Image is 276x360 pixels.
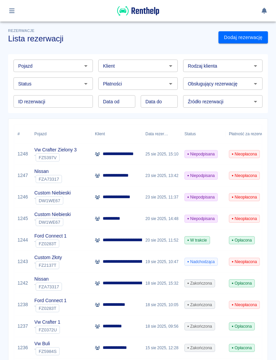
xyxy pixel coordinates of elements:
[36,177,62,182] span: FZA73317
[34,153,77,161] div: `
[185,194,217,200] span: Niepodpisana
[185,323,215,329] span: Zakończona
[34,326,60,334] div: `
[36,349,59,354] span: FZ5984S
[117,5,159,16] img: Renthelp logo
[34,196,71,205] div: `
[81,61,91,71] button: Otwórz
[185,280,215,286] span: Zakończona
[36,241,59,246] span: FZ0283T
[142,273,181,294] div: 18 sie 2025, 15:32
[36,306,59,311] span: FZ0283T
[218,31,268,44] a: Dodaj rezerwację
[18,215,28,222] a: 1245
[229,280,254,286] span: Opłacona
[34,297,67,304] p: Ford Connect 1
[18,193,28,201] a: 1246
[34,232,67,240] p: Ford Connect 1
[142,251,181,273] div: 19 sie 2025, 10:47
[142,229,181,251] div: 20 sie 2025, 11:52
[36,155,59,160] span: FZ5397V
[18,323,28,330] a: 1237
[168,129,178,139] button: Sort
[34,261,62,269] div: `
[185,259,217,265] span: Nadchodząca
[142,294,181,316] div: 18 sie 2025, 10:05
[34,124,46,143] div: Pojazd
[36,263,59,268] span: FZ2137T
[34,254,62,261] p: Custom Złoty
[229,237,254,243] span: Opłacona
[95,124,105,143] div: Klient
[185,151,217,157] span: Niepodpisana
[142,316,181,337] div: 18 sie 2025, 09:56
[142,165,181,186] div: 23 sie 2025, 13:42
[229,259,260,265] span: Nieopłacona
[181,124,226,143] div: Status
[92,124,142,143] div: Klient
[36,327,60,332] span: FZ0372U
[145,124,168,143] div: Data rezerwacji
[251,97,260,106] button: Otwórz
[229,302,260,308] span: Nieopłacona
[34,218,71,226] div: `
[36,198,63,203] span: DW1WE67
[34,168,62,175] p: Nissan
[185,216,217,222] span: Niepodpisana
[229,194,260,200] span: Nieopłacona
[229,216,260,222] span: Nieopłacona
[141,95,178,108] input: DD.MM.YYYY
[166,61,175,71] button: Otwórz
[36,220,63,225] span: DW1WE67
[117,12,159,18] a: Renthelp logo
[166,79,175,88] button: Otwórz
[18,258,28,265] a: 1243
[18,150,28,157] a: 1248
[142,186,181,208] div: 23 sie 2025, 11:37
[34,146,77,153] p: Vw Crafter Zielony 3
[34,240,67,248] div: `
[184,124,196,143] div: Status
[251,79,260,88] button: Otwórz
[34,319,60,326] p: Vw Crafter 1
[18,344,28,351] a: 1236
[34,283,62,291] div: `
[98,95,135,108] input: DD.MM.YYYY
[34,340,60,347] p: Vw Buli
[8,29,34,33] span: Rezerwacje
[185,345,215,351] span: Zakończona
[229,151,260,157] span: Nieopłacona
[34,347,60,355] div: `
[34,304,67,312] div: `
[229,323,254,329] span: Opłacona
[18,237,28,244] a: 1244
[81,79,91,88] button: Otwórz
[18,172,28,179] a: 1247
[14,124,31,143] div: #
[142,337,181,359] div: 15 sie 2025, 12:28
[18,280,28,287] a: 1242
[229,124,270,143] div: Płatność za rezerwację
[142,143,181,165] div: 25 sie 2025, 15:10
[185,302,215,308] span: Zakończona
[18,301,28,308] a: 1238
[34,276,62,283] p: Nissan
[229,345,254,351] span: Opłacona
[34,189,71,196] p: Custom Niebieski
[8,34,213,43] h3: Lista rezerwacji
[185,237,210,243] span: W trakcie
[34,175,62,183] div: `
[36,284,62,289] span: FZA73317
[142,208,181,229] div: 20 sie 2025, 14:48
[251,61,260,71] button: Otwórz
[142,124,181,143] div: Data rezerwacji
[18,124,20,143] div: #
[229,173,260,179] span: Nieopłacona
[31,124,92,143] div: Pojazd
[34,211,71,218] p: Custom Niebieski
[185,173,217,179] span: Niepodpisana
